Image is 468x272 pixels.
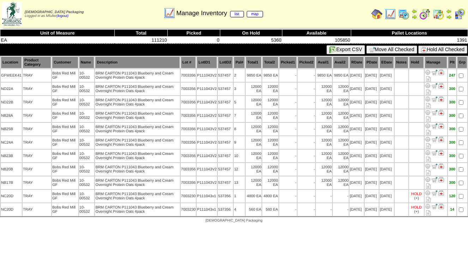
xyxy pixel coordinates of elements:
i: Note [426,103,431,108]
img: Manage Hold [438,177,444,182]
img: excel.gif [329,46,336,53]
th: PDate [365,56,379,68]
th: Lot # [181,56,196,68]
td: BRM CARTON P111043 Blueberry and Cream Overnight Protein Oats 4pack [95,190,180,203]
td: 4800 EA [246,190,262,203]
td: BRM CARTON P111043 Blueberry and Cream Overnight Protein Oats 4pack [95,203,180,216]
td: P111043v1 [197,190,217,203]
td: 1391 [351,37,468,44]
td: [DATE] [379,123,394,135]
td: P111043V2 [197,136,217,149]
td: - [298,109,315,122]
img: Manage Hold [438,150,444,156]
img: arrowleft.gif [412,8,417,14]
td: Bobs Red Mill GF [52,69,78,82]
td: 10-00532 [79,136,95,149]
th: Picked [168,30,220,37]
td: 10-00532 [79,123,95,135]
td: BRM CARTON P111043 Blueberry and Cream Overnight Protein Oats 4pack [95,176,180,189]
img: Adjust [425,69,431,75]
td: [DATE] [365,83,379,95]
th: Grp [457,56,467,68]
td: 0 [168,37,220,44]
th: Picked2 [298,56,315,68]
th: Description [95,56,180,68]
td: [DATE] [365,190,379,203]
td: 12000 EA [333,83,349,95]
td: NB17B [1,176,22,189]
img: Move [432,204,437,209]
td: EA [0,37,115,44]
td: - [279,83,297,95]
img: Move [432,137,437,142]
img: Adjust [425,190,431,196]
td: TRAY [23,96,51,109]
th: Product Category [23,56,51,68]
img: Adjust [425,96,431,102]
a: map [247,11,263,17]
th: Manage [425,56,447,68]
td: BRM CARTON P111043 Blueberry and Cream Overnight Protein Oats 4pack [95,123,180,135]
td: 12000 EA [246,83,262,95]
td: Bobs Red Mill GF [52,109,78,122]
td: P111043V2 [197,83,217,95]
img: Adjust [425,177,431,182]
td: [DATE] [365,163,379,176]
div: 247 [448,73,456,78]
img: Move [432,96,437,102]
img: Move [432,177,437,182]
td: [DATE] [349,123,364,135]
th: Avail2 [333,56,349,68]
i: Note [426,197,431,202]
img: line_graph.gif [164,7,175,19]
td: 5 [234,96,245,109]
td: 537457 [218,96,233,109]
span: [DEMOGRAPHIC_DATA] Packaging [25,10,84,14]
td: 12000 EA [246,150,262,162]
td: BRM CARTON P111043 Blueberry and Cream Overnight Protein Oats 4pack [95,109,180,122]
td: [DATE] [379,136,394,149]
th: Unit of Measure [0,30,115,37]
th: LotID2 [218,56,233,68]
div: 300 [448,167,456,171]
th: Available [282,30,351,37]
td: NB28A [1,109,22,122]
td: 12000 EA [246,163,262,176]
td: - [333,190,349,203]
td: [DATE] [349,109,364,122]
td: GFWEEK41 [1,69,22,82]
img: Move [432,190,437,196]
img: Move [432,150,437,156]
td: TRAY [23,150,51,162]
div: 300 [448,140,456,145]
td: P111043V2 [197,176,217,189]
td: Bobs Red Mill GF [52,163,78,176]
td: Bobs Red Mill GF [52,96,78,109]
td: 12000 EA [333,176,349,189]
th: Pallet Locations [351,30,468,37]
td: - [298,96,315,109]
td: Bobs Red Mill GF [52,136,78,149]
td: 7003230 [181,190,196,203]
td: 10-00532 [79,109,95,122]
td: [DATE] [365,69,379,82]
td: 1 [234,190,245,203]
td: TRAY [23,203,51,216]
td: 12000 EA [262,163,278,176]
td: 12000 EA [333,163,349,176]
img: arrowright.gif [412,14,417,20]
td: 12000 EA [333,96,349,109]
td: 9850 EA [246,69,262,82]
td: [DATE] [349,176,364,189]
img: Manage Hold [438,123,444,129]
td: 12000 EA [262,150,278,162]
td: 12000 EA [246,136,262,149]
img: Adjust [425,110,431,115]
i: Note [426,143,431,149]
td: NC20D [1,190,22,203]
td: 12000 EA [316,150,332,162]
img: Manage Hold [438,137,444,142]
td: BRM CARTON P111043 Blueberry and Cream Overnight Protein Oats 4pack [95,69,180,82]
td: [DATE] [379,163,394,176]
td: [DATE] [349,96,364,109]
